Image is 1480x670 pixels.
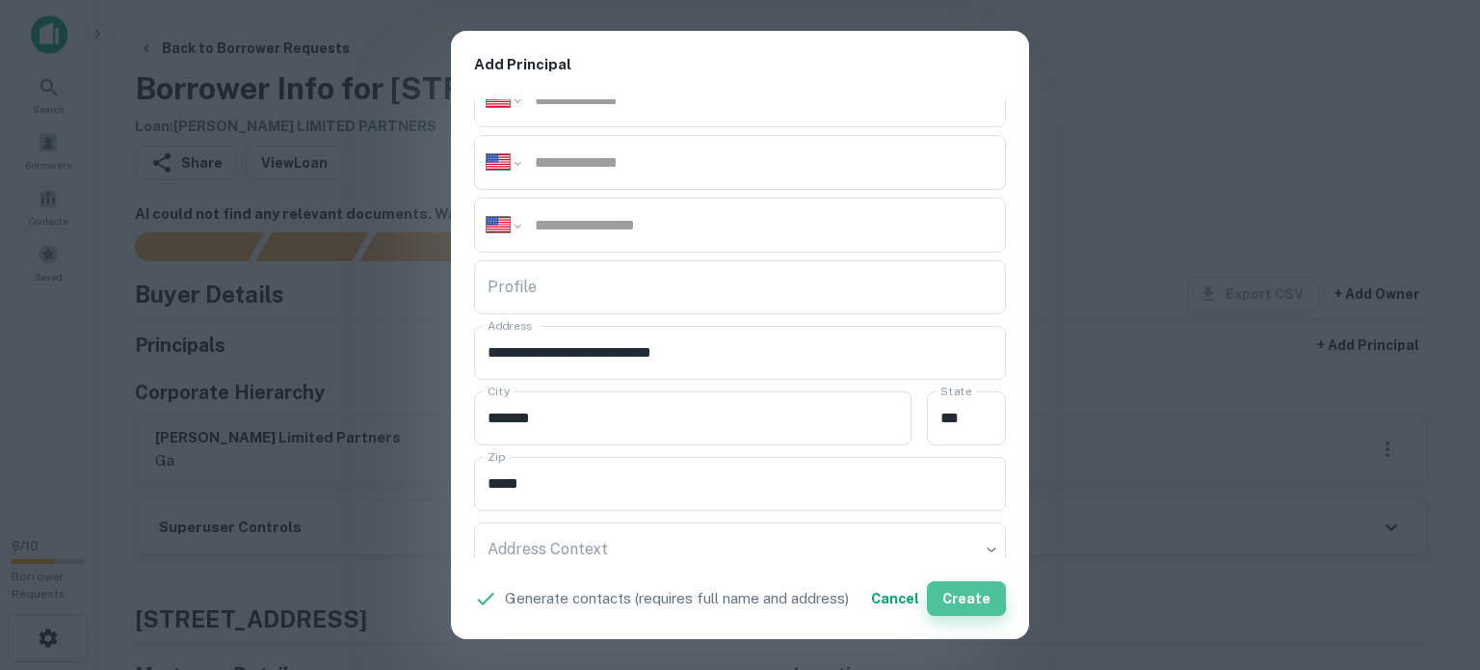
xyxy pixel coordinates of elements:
label: Address [488,317,532,334]
iframe: Chat Widget [1384,516,1480,608]
label: State [940,383,971,399]
button: Cancel [863,581,927,616]
button: Create [927,581,1006,616]
p: Generate contacts (requires full name and address) [505,587,849,610]
h2: Add Principal [451,31,1029,99]
label: Zip [488,448,505,465]
label: City [488,383,510,399]
div: ​ [474,523,1006,576]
